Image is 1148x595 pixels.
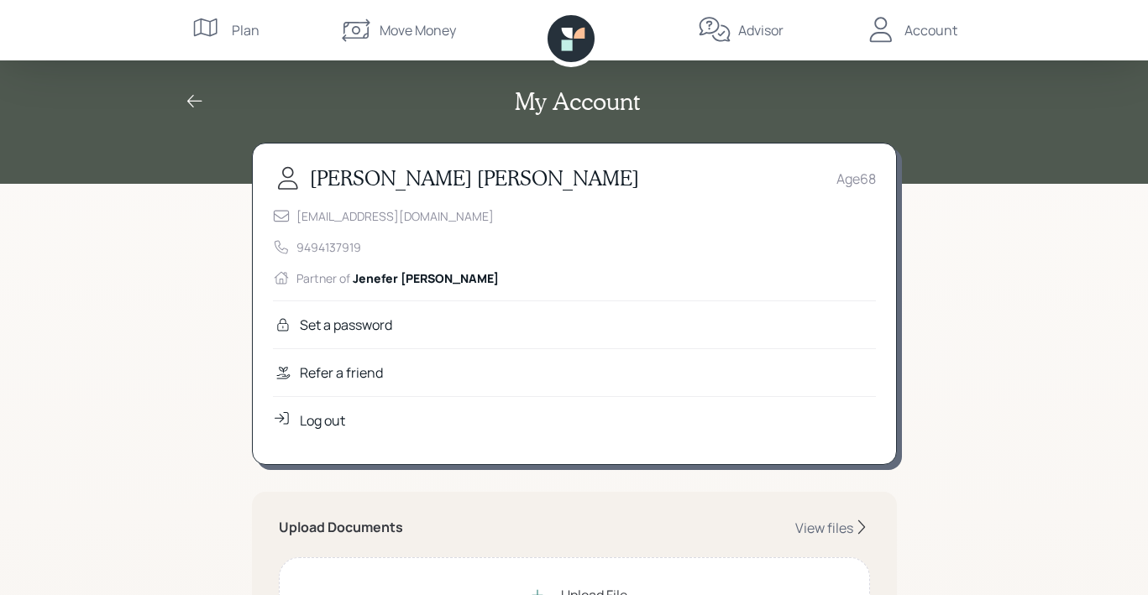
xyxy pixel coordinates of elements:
h2: My Account [515,87,640,116]
div: Refer a friend [300,363,383,383]
h5: Upload Documents [279,519,403,535]
div: Plan [232,20,259,40]
h3: [PERSON_NAME] [PERSON_NAME] [310,166,639,191]
div: Account [904,20,957,40]
span: Jenefer [PERSON_NAME] [353,270,499,286]
div: Advisor [738,20,784,40]
div: Age 68 [836,169,876,189]
div: Partner of [296,269,499,287]
div: Move Money [380,20,456,40]
div: View files [795,519,853,537]
div: Log out [300,410,345,431]
div: 9494137919 [296,238,361,256]
div: Set a password [300,315,392,335]
div: [EMAIL_ADDRESS][DOMAIN_NAME] [296,207,494,225]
